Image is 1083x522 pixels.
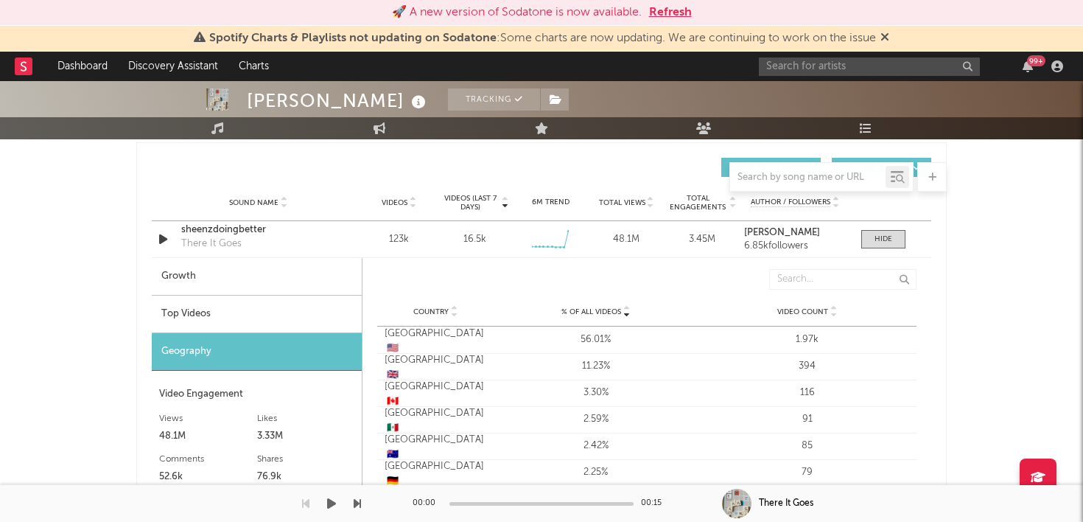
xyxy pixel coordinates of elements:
span: Country [413,307,449,316]
button: Refresh [649,4,692,21]
span: Videos [382,198,407,207]
span: Dismiss [880,32,889,44]
a: [PERSON_NAME] [744,228,847,238]
span: Video Count [777,307,828,316]
div: 3.45M [668,232,737,247]
input: Search... [769,269,916,290]
span: : Some charts are now updating. We are continuing to work on the issue [209,32,876,44]
span: Sound Name [229,198,278,207]
div: 11.23% [494,359,698,374]
div: 79 [705,465,909,480]
a: Charts [228,52,279,81]
div: Video Engagement [159,386,354,403]
div: 6.85k followers [744,241,847,251]
span: 🇨🇦 [387,397,399,406]
div: 123k [365,232,433,247]
div: Views [159,410,257,428]
button: UGC(205) [721,158,821,177]
div: 48.1M [159,428,257,445]
div: There It Goes [759,497,813,510]
div: 85 [705,439,909,453]
a: Dashboard [47,52,118,81]
strong: [PERSON_NAME] [744,228,820,237]
input: Search by song name or URL [730,172,886,184]
input: Search for artists [759,58,980,76]
span: Total Views [599,198,645,207]
a: sheenzdoingbetter [181,223,335,237]
div: Likes [257,410,355,428]
div: 00:15 [641,495,670,512]
div: Comments [159,450,257,468]
span: Videos (last 7 days) [441,194,500,212]
div: 99 + [1027,55,1045,66]
div: [GEOGRAPHIC_DATA] [385,459,486,488]
div: 2.25% [494,465,698,480]
div: 52.6k [159,468,257,486]
span: 🇲🇽 [387,423,399,433]
div: 3.30% [494,386,698,400]
div: There It Goes [181,237,242,251]
span: Total Engagements [668,194,728,212]
div: 2.42% [494,439,698,453]
div: 394 [705,359,909,374]
div: 91 [705,412,909,427]
span: 🇩🇪 [387,476,399,486]
div: [GEOGRAPHIC_DATA] [385,353,486,382]
div: [PERSON_NAME] [247,88,430,113]
button: Official(14) [832,158,931,177]
div: Growth [152,258,362,296]
button: 99+ [1023,60,1033,72]
div: [GEOGRAPHIC_DATA] [385,380,486,408]
span: 🇺🇸 [387,344,399,353]
div: Geography [152,333,362,371]
div: 16.5k [463,232,486,247]
span: 🇦🇺 [387,450,399,459]
div: 76.9k [257,468,355,486]
div: 🚀 A new version of Sodatone is now available. [392,4,642,21]
div: 116 [705,386,909,400]
div: Top Videos [152,296,362,333]
div: 48.1M [592,232,661,247]
div: 1.97k [705,333,909,347]
div: 6M Trend [516,197,585,208]
div: [GEOGRAPHIC_DATA] [385,327,486,355]
div: Shares [257,450,355,468]
div: [GEOGRAPHIC_DATA] [385,406,486,435]
button: Tracking [448,88,540,111]
span: 🇬🇧 [387,370,399,380]
span: Author / Followers [751,198,830,207]
span: % of all Videos [561,307,621,316]
div: 56.01% [494,333,698,347]
div: [GEOGRAPHIC_DATA] [385,433,486,462]
a: Discovery Assistant [118,52,228,81]
span: Spotify Charts & Playlists not updating on Sodatone [209,32,497,44]
div: 3.33M [257,428,355,445]
div: 00:00 [413,495,442,512]
div: 2.59% [494,412,698,427]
